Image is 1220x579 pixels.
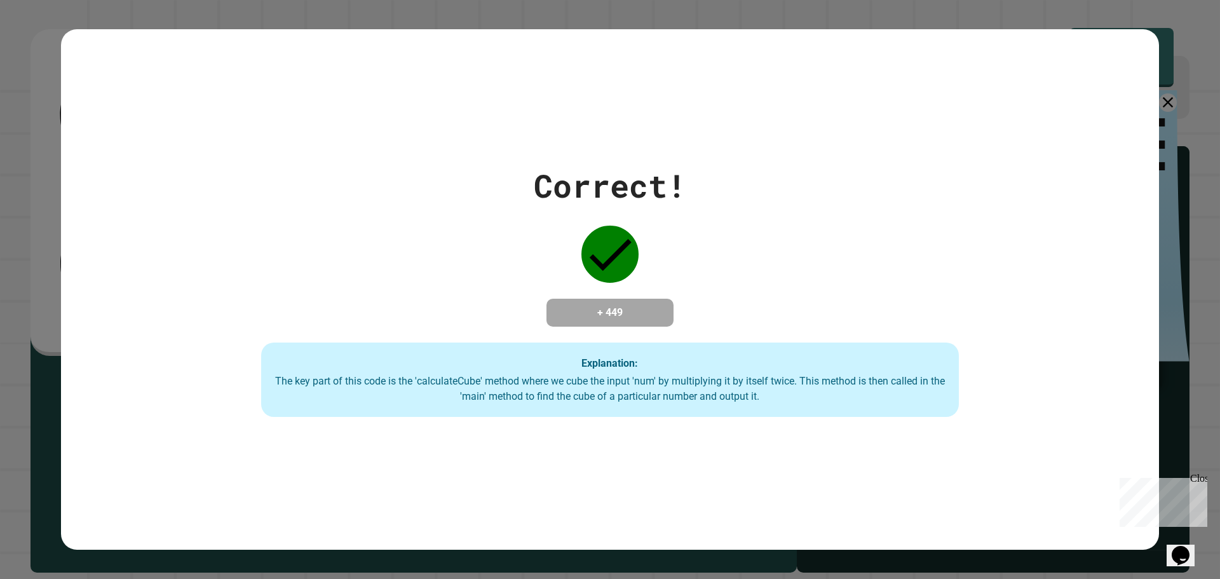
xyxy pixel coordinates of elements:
[5,5,88,81] div: Chat with us now!Close
[1167,528,1207,566] iframe: chat widget
[1115,473,1207,527] iframe: chat widget
[559,305,661,320] h4: + 449
[581,357,638,369] strong: Explanation:
[274,374,946,404] div: The key part of this code is the 'calculateCube' method where we cube the input 'num' by multiply...
[534,162,686,210] div: Correct!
